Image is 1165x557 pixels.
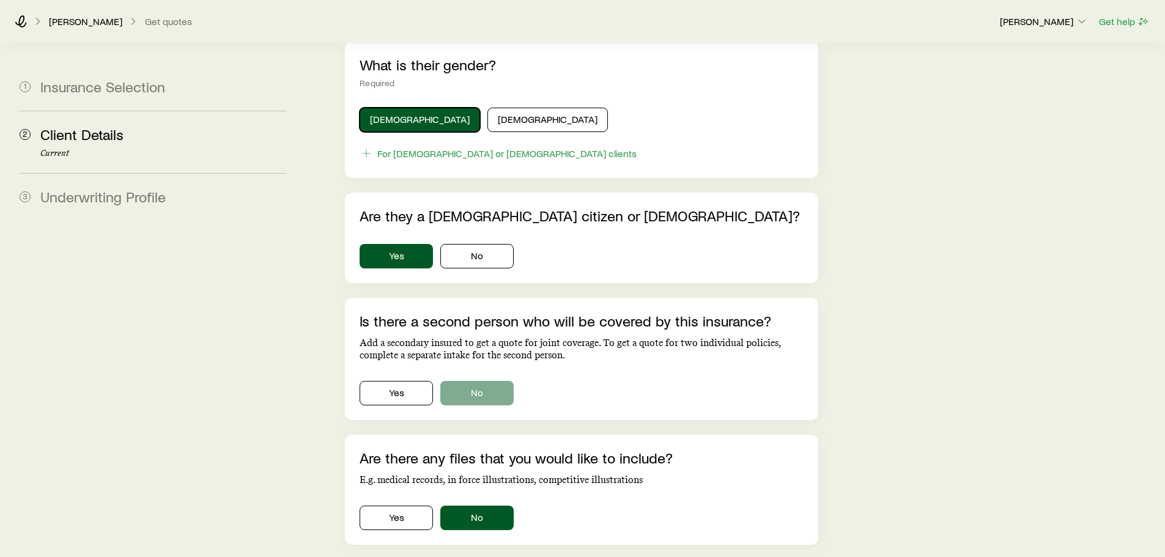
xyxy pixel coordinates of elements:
[360,312,803,330] p: Is there a second person who will be covered by this insurance?
[1000,15,1088,28] p: [PERSON_NAME]
[487,108,608,132] button: [DEMOGRAPHIC_DATA]
[20,191,31,202] span: 3
[999,15,1089,29] button: [PERSON_NAME]
[360,244,433,268] button: Yes
[360,56,803,73] p: What is their gender?
[360,207,803,224] p: Are they a [DEMOGRAPHIC_DATA] citizen or [DEMOGRAPHIC_DATA]?
[20,81,31,92] span: 1
[49,15,122,28] p: [PERSON_NAME]
[40,78,165,95] span: Insurance Selection
[360,449,803,467] p: Are there any files that you would like to include?
[360,78,803,88] div: Required
[360,108,480,132] button: [DEMOGRAPHIC_DATA]
[360,147,637,161] button: For [DEMOGRAPHIC_DATA] or [DEMOGRAPHIC_DATA] clients
[440,506,514,530] button: No
[144,16,193,28] button: Get quotes
[40,188,166,205] span: Underwriting Profile
[440,244,514,268] button: No
[360,474,803,486] p: E.g. medical records, in force illustrations, competitive illustrations
[377,147,637,160] div: For [DEMOGRAPHIC_DATA] or [DEMOGRAPHIC_DATA] clients
[360,506,433,530] button: Yes
[40,149,286,158] p: Current
[20,129,31,140] span: 2
[1098,15,1150,29] button: Get help
[40,125,124,143] span: Client Details
[360,337,803,361] p: Add a secondary insured to get a quote for joint coverage. To get a quote for two individual poli...
[360,381,433,405] button: Yes
[440,381,514,405] button: No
